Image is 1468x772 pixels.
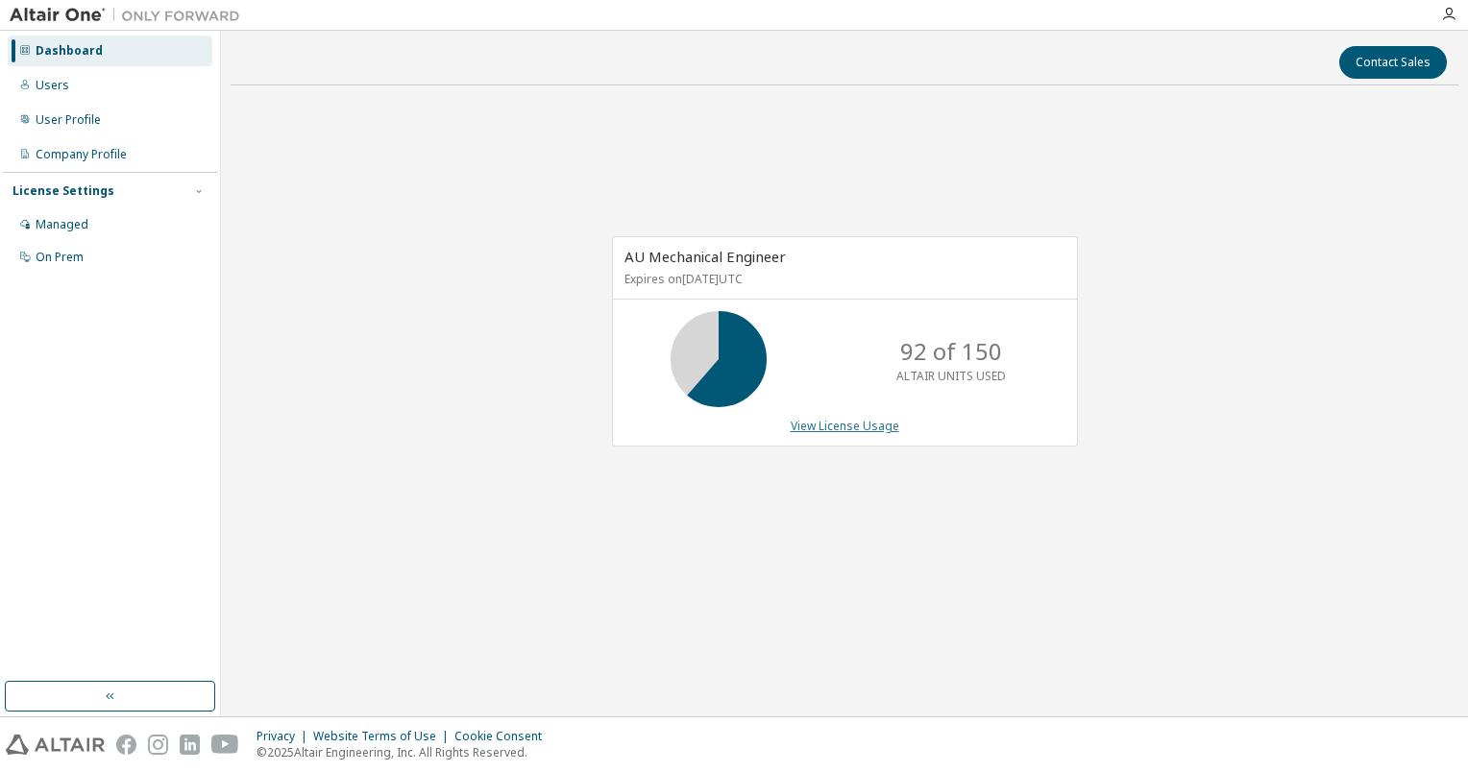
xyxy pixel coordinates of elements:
img: facebook.svg [116,735,136,755]
p: © 2025 Altair Engineering, Inc. All Rights Reserved. [257,744,553,760]
img: youtube.svg [211,735,239,755]
div: Cookie Consent [454,729,553,744]
span: AU Mechanical Engineer [624,247,786,266]
div: License Settings [12,183,114,199]
p: Expires on [DATE] UTC [624,271,1061,287]
div: User Profile [36,112,101,128]
img: linkedin.svg [180,735,200,755]
img: instagram.svg [148,735,168,755]
div: On Prem [36,250,84,265]
a: View License Usage [791,418,899,434]
img: altair_logo.svg [6,735,105,755]
div: Website Terms of Use [313,729,454,744]
p: ALTAIR UNITS USED [896,368,1006,384]
div: Managed [36,217,88,232]
div: Privacy [257,729,313,744]
div: Users [36,78,69,93]
button: Contact Sales [1339,46,1447,79]
p: 92 of 150 [900,335,1002,368]
img: Altair One [10,6,250,25]
div: Dashboard [36,43,103,59]
div: Company Profile [36,147,127,162]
